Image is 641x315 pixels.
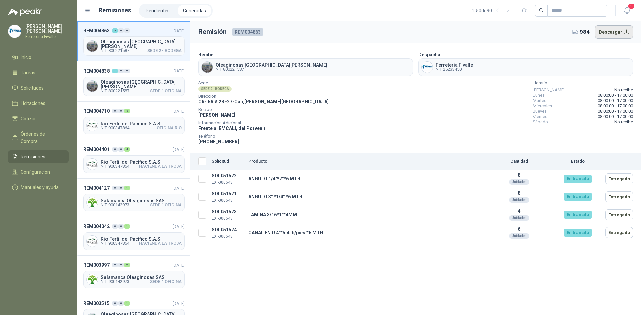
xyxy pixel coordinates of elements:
div: Unidades [509,215,529,221]
p: 4 [488,208,550,214]
span: [DATE] [173,28,185,33]
span: NIT 25233450 [436,67,473,71]
span: REM004401 [83,146,110,153]
span: Teléfono [198,135,329,138]
span: Viernes [533,114,547,119]
div: 0 [112,224,118,229]
img: Company Logo [87,81,98,92]
div: 0 [118,263,124,267]
span: NIT 800221587 [101,89,129,93]
span: 08:00:00 - 17:00:00 [598,93,633,98]
span: NIT 900347864 [101,241,129,245]
span: [DATE] [173,68,185,73]
td: ANGULO 1/4"*2"*6 MTR [246,170,486,188]
span: REM004863 [232,28,263,36]
div: En tránsito [564,229,592,237]
p: 6 [488,226,550,232]
span: Configuración [21,168,50,176]
span: NIT 800221587 [101,49,129,53]
td: En tránsito [553,170,603,188]
span: Rio Fertil del Pacífico S.A.S. [101,160,182,164]
span: NIT 900347864 [101,126,129,130]
span: Órdenes de Compra [21,130,62,145]
div: 0 [112,263,118,267]
div: 0 [118,186,124,190]
span: [DATE] [173,186,185,191]
span: Inicio [21,54,31,61]
a: Órdenes de Compra [8,128,69,148]
span: 08:00:00 - 17:00:00 [598,98,633,103]
p: EX -000643 [212,179,243,186]
div: 24 [124,263,130,267]
td: En tránsito [553,224,603,241]
div: SEDE 2 - BODEGA [198,86,232,92]
span: Oleaginosas [GEOGRAPHIC_DATA][PERSON_NAME] [216,63,327,67]
span: 08:00:00 - 17:00:00 [598,103,633,109]
span: Sábado [533,119,548,125]
span: REM004127 [83,184,110,192]
div: 0 [112,301,118,306]
img: Company Logo [87,159,98,170]
h3: Remisión [198,27,227,37]
div: 1 [112,69,118,73]
div: 0 [124,69,130,73]
span: [PERSON_NAME] [533,87,565,93]
a: REM0039970024[DATE] Company LogoSalamanca Oleaginosas SASNIT 900142973SEDE 1 OFICINA [77,256,190,294]
div: 1 [124,224,130,229]
div: 1 - 50 de 90 [472,5,513,16]
button: Descargar [595,25,633,39]
span: [DATE] [173,147,185,152]
div: 0 [118,301,124,306]
span: NIT 900142973 [101,203,129,207]
p: EX -000643 [212,197,243,204]
div: 0 [124,28,130,33]
td: En tránsito [553,188,603,206]
div: 0 [118,147,124,152]
div: 4 [112,28,118,33]
span: Martes [533,98,546,103]
a: REM004127001[DATE] Company LogoSalamanca Oleaginosas SASNIT 900142973SEDE 1 OFICINA [77,179,190,217]
button: Entregado [605,209,633,220]
a: Licitaciones [8,97,69,110]
a: Tareas [8,66,69,79]
span: Remisiones [21,153,45,160]
a: Inicio [8,51,69,64]
span: Jueves [533,109,547,114]
p: 8 [488,190,550,196]
a: Remisiones [8,150,69,163]
div: En tránsito [564,175,592,183]
a: REM004838100[DATE] Company LogoOleaginosas [GEOGRAPHIC_DATA][PERSON_NAME]NIT 800221587SEDE 1 OFICINA [77,61,190,101]
span: [DATE] [173,109,185,114]
img: Company Logo [87,274,98,285]
span: Cotizar [21,115,36,122]
div: En tránsito [564,193,592,201]
span: CR- 6A # 28 -27 - Cali , [PERSON_NAME][GEOGRAPHIC_DATA] [198,99,329,104]
td: SOL051523 [209,206,246,224]
span: Tareas [21,69,35,76]
span: REM004042 [83,223,110,230]
span: SEDE 2 - BODEGA [147,49,182,53]
td: CANAL EN U 4"*5.4 lb/pies *6 MTR [246,224,486,241]
img: Company Logo [422,62,433,73]
span: 08:00:00 - 17:00:00 [598,109,633,114]
span: Recibe [198,108,329,111]
span: NIT 900142973 [101,280,129,284]
span: 08:00:00 - 17:00:00 [598,114,633,119]
a: REM004863400[DATE] Company LogoOleaginosas [GEOGRAPHIC_DATA][PERSON_NAME]NIT 800221587SEDE 2 - BO... [77,21,190,61]
img: Company Logo [87,236,98,247]
span: Rio Fertil del Pacífico S.A.S. [101,121,182,126]
span: Miércoles [533,103,552,109]
img: Company Logo [87,41,98,52]
span: Solicitudes [21,84,44,92]
span: Salamanca Oleaginosas SAS [101,198,182,203]
td: LAMINA 3/16*1"*4MM [246,206,486,224]
div: 4 [124,147,130,152]
span: OFICINA RIO [157,126,182,130]
div: 0 [118,69,124,73]
img: Logo peakr [8,8,42,16]
div: Unidades [509,233,529,239]
span: 984 [580,28,590,36]
a: Configuración [8,166,69,178]
span: [PHONE_NUMBER] [198,139,239,144]
li: Pendientes [140,5,175,16]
